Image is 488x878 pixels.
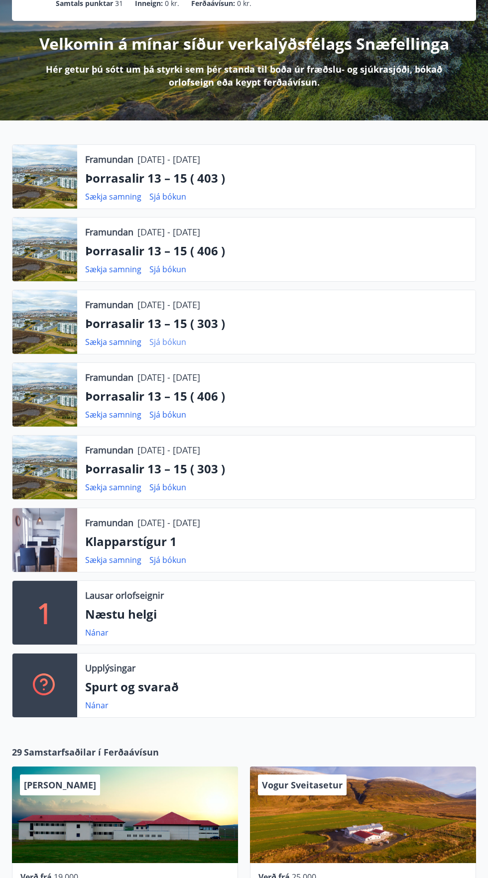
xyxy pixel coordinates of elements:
a: Sjá bókun [149,482,186,493]
p: Þorrasalir 13 – 15 ( 303 ) [85,315,468,332]
span: Vogur Sveitasetur [262,779,343,791]
p: [DATE] - [DATE] [137,516,200,529]
p: Framundan [85,225,133,238]
a: Sjá bókun [149,191,186,202]
p: Framundan [85,443,133,456]
a: Sækja samning [85,336,141,347]
p: Hér getur þú sótt um þá styrki sem þér standa til boða úr fræðslu- og sjúkrasjóði, bókað orlofsei... [28,63,460,89]
p: Þorrasalir 13 – 15 ( 403 ) [85,170,468,187]
p: [DATE] - [DATE] [137,371,200,384]
p: Næstu helgi [85,606,468,623]
p: Þorrasalir 13 – 15 ( 406 ) [85,388,468,405]
a: Sjá bókun [149,554,186,565]
span: [PERSON_NAME] [24,779,96,791]
p: Framundan [85,298,133,311]
a: Sækja samning [85,554,141,565]
p: Lausar orlofseignir [85,589,164,602]
p: Framundan [85,371,133,384]
p: Þorrasalir 13 – 15 ( 303 ) [85,460,468,477]
p: Framundan [85,516,133,529]
p: Klapparstígur 1 [85,533,468,550]
p: [DATE] - [DATE] [137,443,200,456]
p: 1 [37,594,53,632]
a: Nánar [85,700,109,711]
p: [DATE] - [DATE] [137,225,200,238]
a: Sjá bókun [149,409,186,420]
a: Sækja samning [85,409,141,420]
a: Sækja samning [85,264,141,275]
p: [DATE] - [DATE] [137,153,200,166]
p: Spurt og svarað [85,678,468,695]
a: Sjá bókun [149,336,186,347]
p: Þorrasalir 13 – 15 ( 406 ) [85,242,468,259]
p: Framundan [85,153,133,166]
span: 29 [12,746,22,759]
p: Velkomin á mínar síður verkalýðsfélags Snæfellinga [39,33,449,55]
span: Samstarfsaðilar í Ferðaávísun [24,746,159,759]
p: Upplýsingar [85,661,135,674]
p: [DATE] - [DATE] [137,298,200,311]
a: Nánar [85,627,109,638]
a: Sjá bókun [149,264,186,275]
a: Sækja samning [85,191,141,202]
a: Sækja samning [85,482,141,493]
